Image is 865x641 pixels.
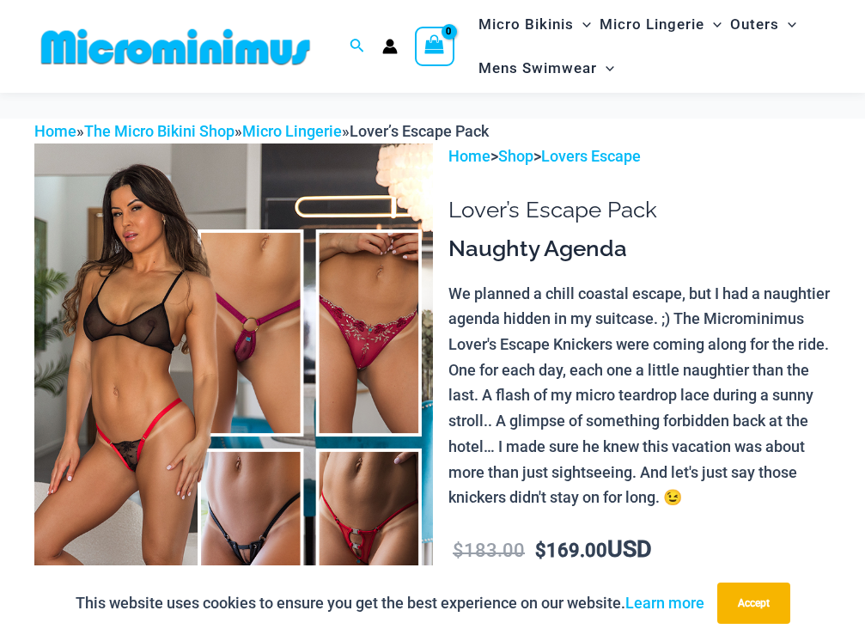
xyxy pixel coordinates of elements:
span: Menu Toggle [597,46,614,90]
p: > > [448,143,831,169]
a: View Shopping Cart, empty [415,27,454,66]
a: Mens SwimwearMenu ToggleMenu Toggle [474,46,618,90]
h1: Lover’s Escape Pack [448,197,831,223]
span: Outers [730,3,779,46]
a: Home [448,147,490,165]
span: Micro Bikinis [478,3,574,46]
a: Micro BikinisMenu ToggleMenu Toggle [474,3,595,46]
p: We planned a chill coastal escape, but I had a naughtier agenda hidden in my suitcase. ;) The Mic... [448,281,831,510]
span: Micro Lingerie [600,3,704,46]
bdi: 183.00 [453,540,525,561]
span: Menu Toggle [779,3,796,46]
span: $ [535,540,546,561]
a: Micro LingerieMenu ToggleMenu Toggle [595,3,726,46]
span: $ [453,540,464,561]
span: Lover’s Escape Pack [350,122,489,140]
a: Home [34,122,76,140]
a: Shop [498,147,533,165]
span: Mens Swimwear [478,46,597,90]
a: Micro Lingerie [242,122,342,140]
h3: Naughty Agenda [448,235,831,264]
p: USD [448,537,831,564]
span: » » » [34,122,489,140]
img: MM SHOP LOGO FLAT [34,27,317,66]
a: Lovers Escape [541,147,641,165]
a: Search icon link [350,36,365,58]
a: Learn more [625,594,704,612]
span: Menu Toggle [704,3,722,46]
a: Account icon link [382,39,398,54]
button: Accept [717,583,790,624]
bdi: 169.00 [535,540,607,561]
p: This website uses cookies to ensure you get the best experience on our website. [76,590,704,616]
a: OutersMenu ToggleMenu Toggle [726,3,801,46]
span: Menu Toggle [574,3,591,46]
a: The Micro Bikini Shop [84,122,235,140]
